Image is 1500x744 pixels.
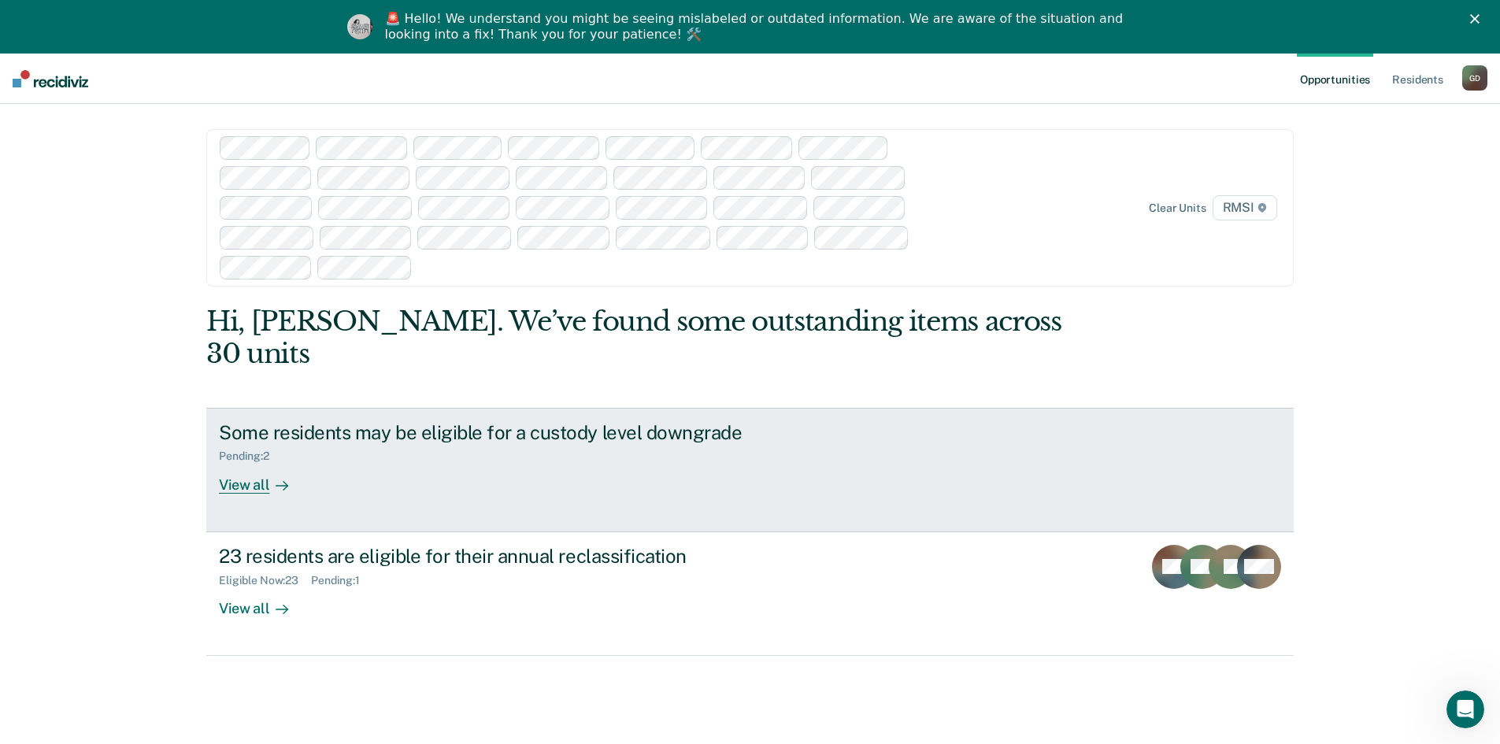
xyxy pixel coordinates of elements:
[206,305,1076,370] div: Hi, [PERSON_NAME]. We’ve found some outstanding items across 30 units
[206,532,1294,656] a: 23 residents are eligible for their annual reclassificationEligible Now:23Pending:1View all
[1297,54,1373,104] a: Opportunities
[1213,195,1277,220] span: RMSI
[1389,54,1446,104] a: Residents
[206,408,1294,532] a: Some residents may be eligible for a custody level downgradePending:2View all
[219,421,772,444] div: Some residents may be eligible for a custody level downgrade
[385,11,1128,43] div: 🚨 Hello! We understand you might be seeing mislabeled or outdated information. We are aware of th...
[219,545,772,568] div: 23 residents are eligible for their annual reclassification
[347,14,372,39] img: Profile image for Kim
[1470,14,1486,24] div: Close
[219,463,307,494] div: View all
[219,587,307,617] div: View all
[1149,202,1206,215] div: Clear units
[1462,65,1487,91] div: G D
[1462,65,1487,91] button: GD
[311,574,372,587] div: Pending : 1
[1446,690,1484,728] iframe: Intercom live chat
[219,450,282,463] div: Pending : 2
[219,574,311,587] div: Eligible Now : 23
[13,70,88,87] img: Recidiviz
